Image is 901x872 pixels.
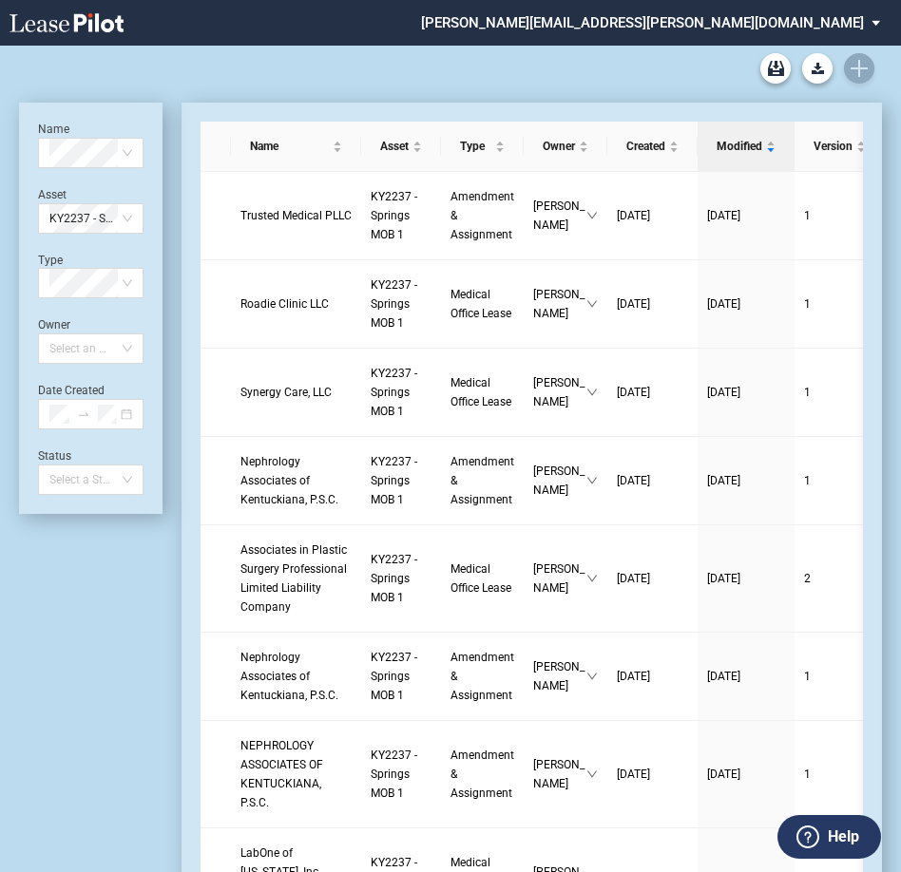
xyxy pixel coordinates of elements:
[450,651,514,702] span: Amendment & Assignment
[617,768,650,781] span: [DATE]
[533,197,586,235] span: [PERSON_NAME]
[707,297,740,311] span: [DATE]
[617,294,688,313] a: [DATE]
[450,452,514,509] a: Amendment & Assignment
[707,471,785,490] a: [DATE]
[450,562,511,595] span: Medical Office Lease
[240,739,323,809] span: NEPHROLOGY ASSOCIATES OF KENTUCKIANA, P.S.C.
[804,765,875,784] a: 1
[543,137,575,156] span: Owner
[450,455,514,506] span: Amendment & Assignment
[804,569,875,588] a: 2
[533,373,586,411] span: [PERSON_NAME]
[804,386,811,399] span: 1
[77,408,90,421] span: to
[586,573,598,584] span: down
[77,408,90,421] span: swap-right
[707,569,785,588] a: [DATE]
[707,765,785,784] a: [DATE]
[617,667,688,686] a: [DATE]
[586,387,598,398] span: down
[250,137,329,156] span: Name
[777,815,881,859] button: Help
[371,364,431,421] a: KY2237 - Springs MOB 1
[49,204,132,233] span: KY2237 - Springs MOB 1
[707,474,740,487] span: [DATE]
[450,749,514,800] span: Amendment & Assignment
[802,53,833,84] button: Download Blank Form
[707,768,740,781] span: [DATE]
[760,53,791,84] a: Archive
[617,474,650,487] span: [DATE]
[240,452,352,509] a: Nephrology Associates of Kentuckiana, P.S.C.
[707,386,740,399] span: [DATE]
[804,474,811,487] span: 1
[607,122,698,172] th: Created
[586,298,598,310] span: down
[586,210,598,221] span: down
[533,285,586,323] span: [PERSON_NAME]
[804,471,875,490] a: 1
[804,670,811,683] span: 1
[796,53,838,84] md-menu: Download Blank Form List
[240,648,352,705] a: Nephrology Associates of Kentuckiana, P.S.C.
[371,367,417,418] span: KY2237 - Springs MOB 1
[795,122,885,172] th: Version
[586,768,598,780] span: down
[617,765,688,784] a: [DATE]
[371,455,417,506] span: KY2237 - Springs MOB 1
[707,209,740,222] span: [DATE]
[707,294,785,313] a: [DATE]
[240,297,329,311] span: Roadie Clinic LLC
[804,667,875,686] a: 1
[380,137,409,156] span: Asset
[450,376,511,408] span: Medical Office Lease
[240,651,338,702] span: Nephrology Associates of Kentuckiana, P.S.C.
[450,559,514,597] a: Medical Office Lease
[450,373,514,411] a: Medical Office Lease
[717,137,762,156] span: Modified
[38,318,70,332] label: Owner
[533,462,586,500] span: [PERSON_NAME]
[38,449,71,463] label: Status
[617,297,650,311] span: [DATE]
[707,667,785,686] a: [DATE]
[361,122,441,172] th: Asset
[626,137,665,156] span: Created
[450,288,511,320] span: Medical Office Lease
[371,553,417,604] span: KY2237 - Springs MOB 1
[371,550,431,607] a: KY2237 - Springs MOB 1
[240,540,352,616] a: Associates in Plastic Surgery Professional Limited Liability Company
[441,122,524,172] th: Type
[450,190,514,241] span: Amendment & Assignment
[240,383,352,402] a: Synergy Care, LLC
[617,206,688,225] a: [DATE]
[38,384,105,397] label: Date Created
[617,209,650,222] span: [DATE]
[240,386,332,399] span: Synergy Care, LLC
[371,746,431,803] a: KY2237 - Springs MOB 1
[533,559,586,597] span: [PERSON_NAME]
[533,755,586,793] span: [PERSON_NAME]
[804,768,811,781] span: 1
[524,122,607,172] th: Owner
[804,294,875,313] a: 1
[371,749,417,800] span: KY2237 - Springs MOB 1
[804,206,875,225] a: 1
[617,670,650,683] span: [DATE]
[371,648,431,705] a: KY2237 - Springs MOB 1
[804,383,875,402] a: 1
[371,187,431,244] a: KY2237 - Springs MOB 1
[617,471,688,490] a: [DATE]
[814,137,853,156] span: Version
[828,825,859,849] label: Help
[460,137,491,156] span: Type
[586,475,598,486] span: down
[450,187,514,244] a: Amendment & Assignment
[38,123,69,136] label: Name
[240,455,338,506] span: Nephrology Associates of Kentuckiana, P.S.C.
[450,648,514,705] a: Amendment & Assignment
[240,543,347,614] span: Associates in Plastic Surgery Professional Limited Liability Company
[371,278,417,330] span: KY2237 - Springs MOB 1
[533,657,586,695] span: [PERSON_NAME]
